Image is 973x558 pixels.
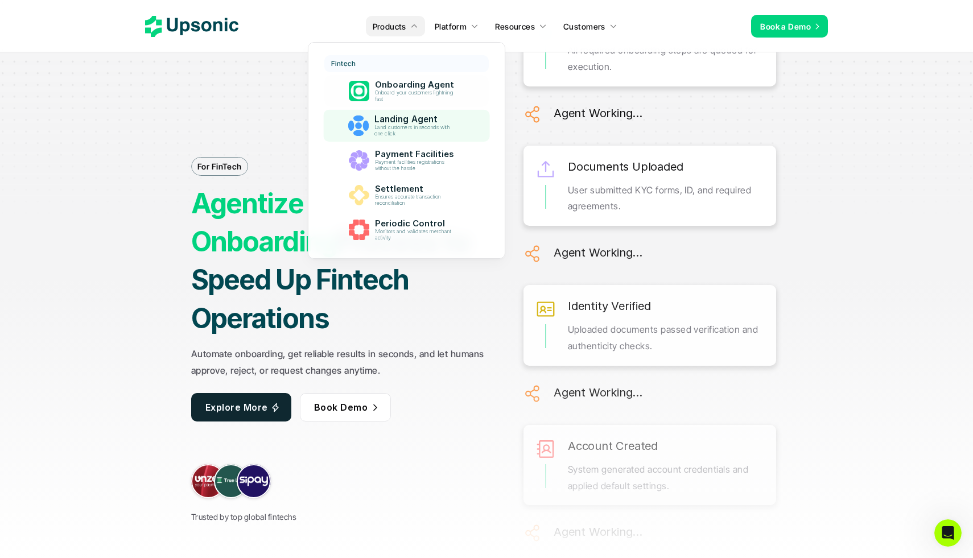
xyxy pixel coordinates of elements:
[323,110,489,142] a: Landing AgentLand customers in seconds with one click
[374,149,459,159] p: Payment Facilities
[554,522,642,542] h6: Agent Working...
[568,436,658,456] h6: Account Created
[568,157,683,176] h6: Documents Uploaded
[314,401,368,412] span: Book Demo
[374,194,457,206] p: Ensures accurate transaction reconciliation
[568,296,651,316] h6: Identity Verified
[366,16,425,36] a: Products
[324,179,489,211] a: SettlementEnsures accurate transaction reconciliation
[374,159,457,172] p: Payment facilities registrations without the hassle
[191,510,296,524] p: Trusted by top global fintechs
[373,20,406,32] p: Products
[191,187,337,258] strong: Agentize Onboarding
[563,20,605,32] p: Customers
[374,80,459,90] p: Onboarding Agent
[568,182,765,215] p: User submitted KYC forms, ID, and required agreements.
[205,401,268,412] span: Explore More
[568,321,765,354] p: Uploaded documents passed verification and authenticity checks.
[324,214,489,246] a: Periodic ControlMonitors and validates merchant activity
[760,22,811,31] span: Book a Demo
[197,160,242,172] p: For FinTech
[324,144,489,176] a: Payment FacilitiesPayment facilities registrations without the hassle
[374,90,457,102] p: Onboard your customers lightning fast
[374,218,459,229] p: Periodic Control
[331,60,356,68] p: Fintech
[554,383,642,402] h6: Agent Working...
[554,104,642,123] h6: Agent Working...
[554,243,642,262] h6: Agent Working...
[374,125,458,137] p: Land customers in seconds with one click
[191,348,486,376] strong: Automate onboarding, get reliable results in seconds, and let humans approve, reject, or request ...
[435,20,467,32] p: Platform
[324,75,489,107] a: Onboarding AgentOnboard your customers lightning fast
[374,184,459,194] p: Settlement
[374,114,459,125] p: Landing Agent
[191,393,291,421] a: Explore More
[495,20,535,32] p: Resources
[191,225,475,334] strong: Process to Speed Up Fintech Operations
[568,461,765,494] p: System generated account credentials and applied default settings.
[934,519,962,547] iframe: Intercom live chat
[374,229,457,241] p: Monitors and validates merchant activity
[568,42,765,75] p: All required onboarding steps are queued for execution.
[300,393,391,421] a: Book Demo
